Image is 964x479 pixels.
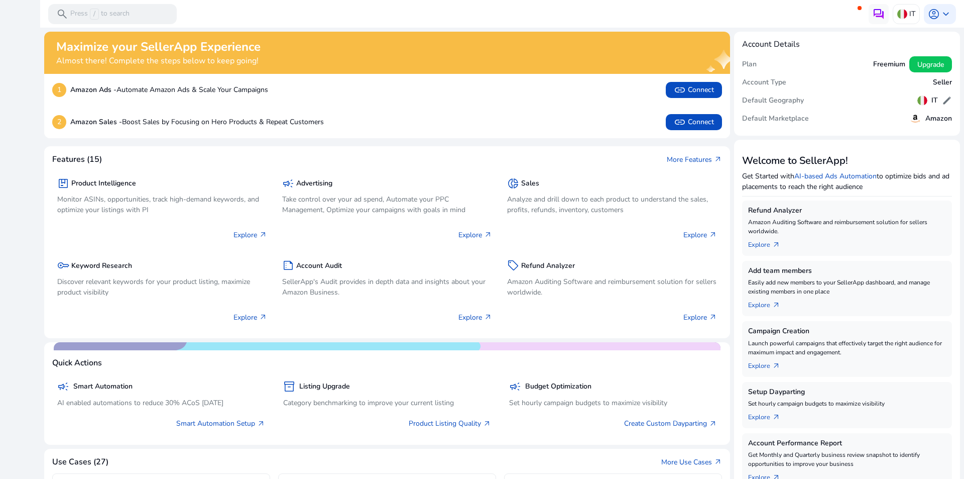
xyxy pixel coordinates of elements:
span: sell [507,259,519,271]
span: donut_small [507,177,519,189]
span: arrow_outward [772,301,780,309]
h5: Campaign Creation [748,327,946,336]
span: arrow_outward [483,420,491,428]
span: Connect [674,116,714,128]
h5: Freemium [873,60,905,69]
p: AI enabled automations to reduce 30% ACoS [DATE] [57,398,265,408]
p: Discover relevant keywords for your product listing, maximize product visibility [57,276,267,298]
button: Upgrade [909,56,952,72]
span: arrow_outward [257,420,265,428]
span: arrow_outward [484,231,492,239]
h5: Amazon [925,115,952,123]
span: arrow_outward [714,458,722,466]
span: campaign [282,177,294,189]
span: arrow_outward [772,413,780,421]
span: keyboard_arrow_down [940,8,952,20]
span: / [90,9,99,20]
span: Connect [674,84,714,96]
h5: Setup Dayparting [748,388,946,397]
span: campaign [509,380,521,393]
h4: Features (15) [52,155,102,164]
p: SellerApp's Audit provides in depth data and insights about your Amazon Business. [282,276,492,298]
h5: Account Type [742,78,786,87]
span: arrow_outward [714,155,722,163]
p: Explore [683,230,717,240]
b: Amazon Sales - [70,117,122,127]
h5: Refund Analyzer [748,207,946,215]
span: arrow_outward [259,231,267,239]
h5: Budget Optimization [525,382,591,391]
a: AI-based Ads Automation [794,171,877,181]
p: Explore [233,230,267,240]
a: Create Custom Dayparting [624,418,717,429]
button: linkConnect [666,114,722,130]
a: Smart Automation Setup [176,418,265,429]
span: summarize [282,259,294,271]
h5: Product Intelligence [71,179,136,188]
h4: Quick Actions [52,358,102,368]
img: amazon.svg [909,113,921,125]
span: search [56,8,68,20]
h4: Almost there! Complete the steps below to keep going! [56,56,261,66]
p: Set hourly campaign budgets to maximize visibility [748,399,946,408]
span: key [57,259,69,271]
p: Get Monthly and Quarterly business review snapshot to identify opportunities to improve your busi... [748,450,946,468]
p: IT [909,5,915,23]
p: Explore [233,312,267,323]
span: link [674,116,686,128]
span: arrow_outward [709,231,717,239]
h5: Default Geography [742,97,804,105]
h5: Smart Automation [73,382,133,391]
h5: Keyword Research [71,262,132,270]
p: Amazon Auditing Software and reimbursement solution for sellers worldwide. [507,276,717,298]
span: campaign [57,380,69,393]
p: Press to search [70,9,130,20]
a: More Featuresarrow_outward [667,154,722,165]
h4: Account Details [742,40,800,49]
h5: Listing Upgrade [299,382,350,391]
h4: Use Cases (27) [52,457,108,467]
p: 2 [52,115,66,129]
h2: Maximize your SellerApp Experience [56,40,261,54]
a: Explorearrow_outward [748,296,788,310]
p: Monitor ASINs, opportunities, track high-demand keywords, and optimize your listings with PI [57,194,267,215]
p: Explore [683,312,717,323]
h3: Welcome to SellerApp! [742,155,952,167]
span: arrow_outward [772,241,780,249]
span: arrow_outward [484,313,492,321]
p: Launch powerful campaigns that effectively target the right audience for maximum impact and engag... [748,339,946,357]
h5: Sales [521,179,539,188]
p: Amazon Auditing Software and reimbursement solution for sellers worldwide. [748,218,946,236]
span: inventory_2 [283,380,295,393]
h5: Add team members [748,267,946,275]
p: Set hourly campaign budgets to maximize visibility [509,398,717,408]
p: Automate Amazon Ads & Scale Your Campaigns [70,84,268,95]
b: Amazon Ads - [70,85,116,94]
p: Get Started with to optimize bids and ad placements to reach the right audience [742,171,952,192]
img: it.svg [917,95,927,106]
span: package [57,177,69,189]
img: it.svg [897,9,907,19]
h5: Account Performance Report [748,439,946,448]
h5: IT [931,97,938,105]
a: More Use Casesarrow_outward [661,457,722,467]
a: Explorearrow_outward [748,236,788,250]
span: arrow_outward [259,313,267,321]
h5: Account Audit [296,262,342,270]
p: Analyze and drill down to each product to understand the sales, profits, refunds, inventory, cust... [507,194,717,215]
span: link [674,84,686,96]
p: Explore [458,230,492,240]
a: Explorearrow_outward [748,408,788,422]
h5: Plan [742,60,757,69]
p: 1 [52,83,66,97]
p: Boost Sales by Focusing on Hero Products & Repeat Customers [70,117,324,127]
span: arrow_outward [772,362,780,370]
span: arrow_outward [709,313,717,321]
h5: Advertising [296,179,332,188]
span: edit [942,95,952,106]
p: Easily add new members to your SellerApp dashboard, and manage existing members in one place [748,278,946,296]
h5: Refund Analyzer [521,262,575,270]
h5: Seller [933,78,952,87]
p: Category benchmarking to improve your current listing [283,398,491,408]
p: Take control over your ad spend, Automate your PPC Management, Optimize your campaigns with goals... [282,194,492,215]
